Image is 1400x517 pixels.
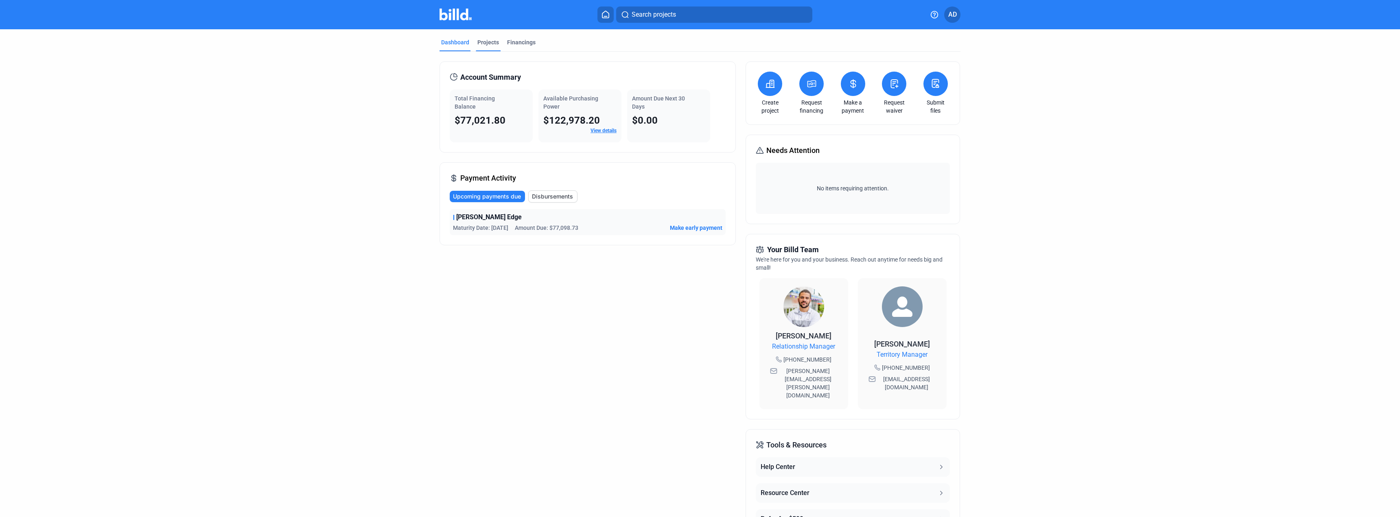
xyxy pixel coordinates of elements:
[453,192,521,201] span: Upcoming payments due
[766,439,827,451] span: Tools & Resources
[507,38,536,46] div: Financings
[632,95,685,110] span: Amount Due Next 30 Days
[759,184,946,192] span: No items requiring attention.
[515,224,578,232] span: Amount Due: $77,098.73
[797,98,826,115] a: Request financing
[616,7,812,23] button: Search projects
[766,145,820,156] span: Needs Attention
[456,212,522,222] span: [PERSON_NAME] Edge
[783,286,824,327] img: Relationship Manager
[543,115,600,126] span: $122,978.20
[772,342,835,351] span: Relationship Manager
[882,364,930,372] span: [PHONE_NUMBER]
[460,72,521,83] span: Account Summary
[528,190,577,203] button: Disbursements
[756,483,949,503] button: Resource Center
[455,95,495,110] span: Total Financing Balance
[453,224,508,232] span: Maturity Date: [DATE]
[761,488,809,498] div: Resource Center
[455,115,505,126] span: $77,021.80
[441,38,469,46] div: Dashboard
[756,256,943,271] span: We're here for you and your business. Reach out anytime for needs big and small!
[591,128,617,133] a: View details
[880,98,908,115] a: Request waiver
[632,115,658,126] span: $0.00
[532,192,573,201] span: Disbursements
[761,462,795,472] div: Help Center
[877,375,936,391] span: [EMAIL_ADDRESS][DOMAIN_NAME]
[944,7,960,23] button: AD
[783,356,831,364] span: [PHONE_NUMBER]
[543,95,598,110] span: Available Purchasing Power
[670,224,722,232] button: Make early payment
[632,10,676,20] span: Search projects
[450,191,525,202] button: Upcoming payments due
[948,10,957,20] span: AD
[460,172,516,184] span: Payment Activity
[440,9,472,20] img: Billd Company Logo
[756,457,949,477] button: Help Center
[882,286,923,327] img: Territory Manager
[477,38,499,46] div: Projects
[779,367,838,399] span: [PERSON_NAME][EMAIL_ADDRESS][PERSON_NAME][DOMAIN_NAME]
[877,350,927,360] span: Territory Manager
[874,340,930,348] span: [PERSON_NAME]
[767,244,819,255] span: Your Billd Team
[756,98,784,115] a: Create project
[776,332,831,340] span: [PERSON_NAME]
[839,98,867,115] a: Make a payment
[921,98,950,115] a: Submit files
